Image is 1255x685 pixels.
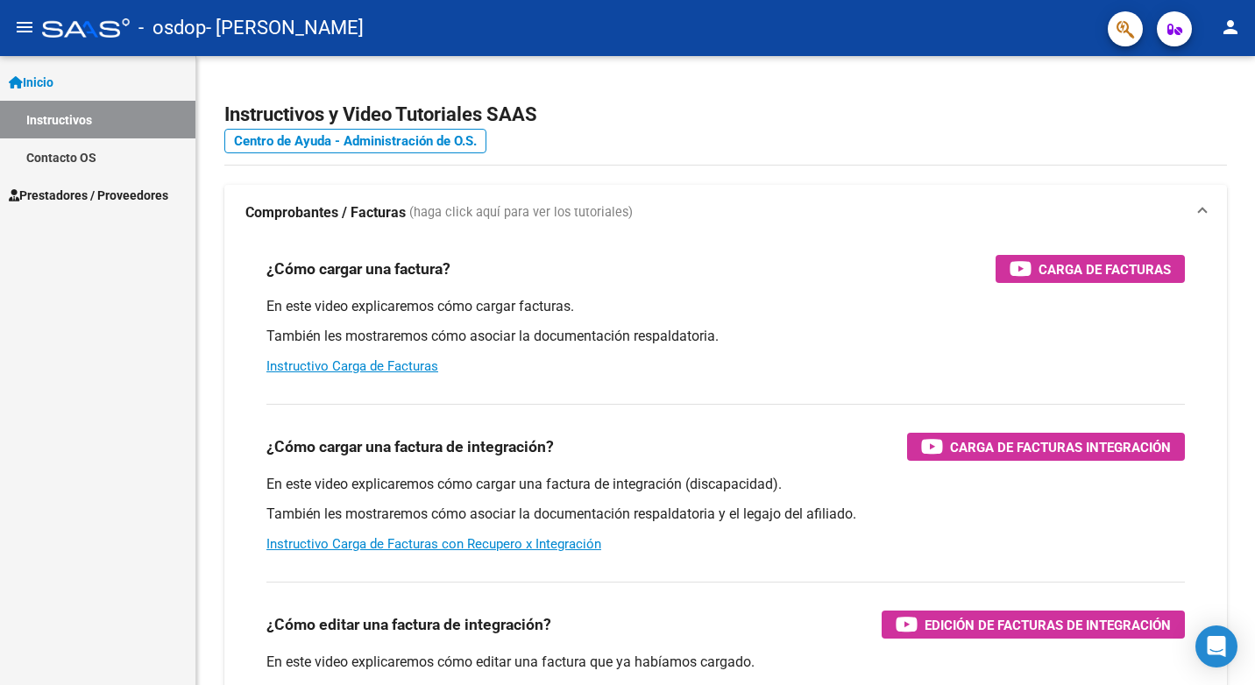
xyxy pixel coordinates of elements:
[266,475,1185,494] p: En este video explicaremos cómo cargar una factura de integración (discapacidad).
[266,257,450,281] h3: ¿Cómo cargar una factura?
[266,358,438,374] a: Instructivo Carga de Facturas
[409,203,633,222] span: (haga click aquí para ver los tutoriales)
[224,185,1227,241] mat-expansion-panel-header: Comprobantes / Facturas (haga click aquí para ver los tutoriales)
[925,614,1171,636] span: Edición de Facturas de integración
[224,98,1227,131] h2: Instructivos y Video Tutoriales SAAS
[224,129,486,153] a: Centro de Ayuda - Administración de O.S.
[1220,17,1241,38] mat-icon: person
[266,434,554,459] h3: ¿Cómo cargar una factura de integración?
[1195,625,1237,667] div: Open Intercom Messenger
[1039,258,1171,280] span: Carga de Facturas
[206,9,364,47] span: - [PERSON_NAME]
[9,73,53,92] span: Inicio
[950,436,1171,458] span: Carga de Facturas Integración
[14,17,35,38] mat-icon: menu
[996,255,1185,283] button: Carga de Facturas
[138,9,206,47] span: - osdop
[882,611,1185,639] button: Edición de Facturas de integración
[266,505,1185,524] p: También les mostraremos cómo asociar la documentación respaldatoria y el legajo del afiliado.
[9,186,168,205] span: Prestadores / Proveedores
[266,612,551,637] h3: ¿Cómo editar una factura de integración?
[266,653,1185,672] p: En este video explicaremos cómo editar una factura que ya habíamos cargado.
[245,203,406,222] strong: Comprobantes / Facturas
[907,433,1185,461] button: Carga de Facturas Integración
[266,536,601,552] a: Instructivo Carga de Facturas con Recupero x Integración
[266,327,1185,346] p: También les mostraremos cómo asociar la documentación respaldatoria.
[266,297,1185,316] p: En este video explicaremos cómo cargar facturas.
